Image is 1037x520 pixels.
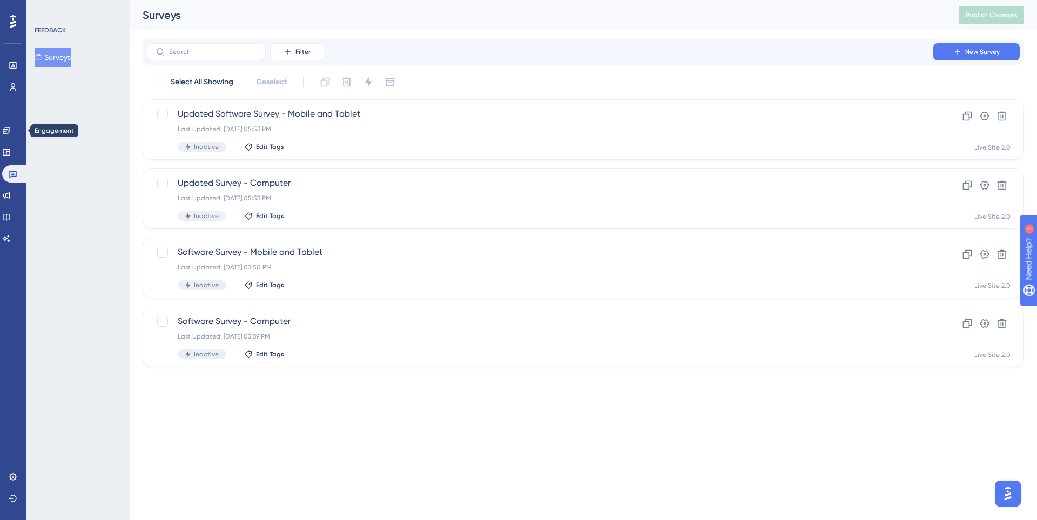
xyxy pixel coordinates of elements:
[256,281,284,289] span: Edit Tags
[974,143,1011,152] div: Live Site 2.0
[178,125,903,133] div: Last Updated: [DATE] 05:53 PM
[35,48,71,67] button: Surveys
[143,8,932,23] div: Surveys
[194,281,219,289] span: Inactive
[256,350,284,359] span: Edit Tags
[933,43,1020,60] button: New Survey
[244,350,284,359] button: Edit Tags
[244,212,284,220] button: Edit Tags
[178,107,903,120] span: Updated Software Survey - Mobile and Tablet
[35,26,66,35] div: FEEDBACK
[178,194,903,202] div: Last Updated: [DATE] 05:53 PM
[169,48,257,56] input: Search
[247,72,297,92] button: Deselect
[965,48,1000,56] span: New Survey
[178,263,903,272] div: Last Updated: [DATE] 03:50 PM
[194,212,219,220] span: Inactive
[966,11,1018,19] span: Publish Changes
[178,177,903,190] span: Updated Survey - Computer
[171,76,233,89] span: Select All Showing
[75,5,78,14] div: 1
[974,350,1011,359] div: Live Site 2.0
[974,281,1011,290] div: Live Site 2.0
[974,212,1011,221] div: Live Site 2.0
[178,332,903,341] div: Last Updated: [DATE] 03:39 PM
[194,143,219,151] span: Inactive
[256,212,284,220] span: Edit Tags
[25,3,68,16] span: Need Help?
[244,143,284,151] button: Edit Tags
[178,315,903,328] span: Software Survey - Computer
[256,143,284,151] span: Edit Tags
[992,477,1024,510] iframe: UserGuiding AI Assistant Launcher
[178,246,903,259] span: Software Survey - Mobile and Tablet
[194,350,219,359] span: Inactive
[270,43,324,60] button: Filter
[295,48,311,56] span: Filter
[959,6,1024,24] button: Publish Changes
[244,281,284,289] button: Edit Tags
[257,76,287,89] span: Deselect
